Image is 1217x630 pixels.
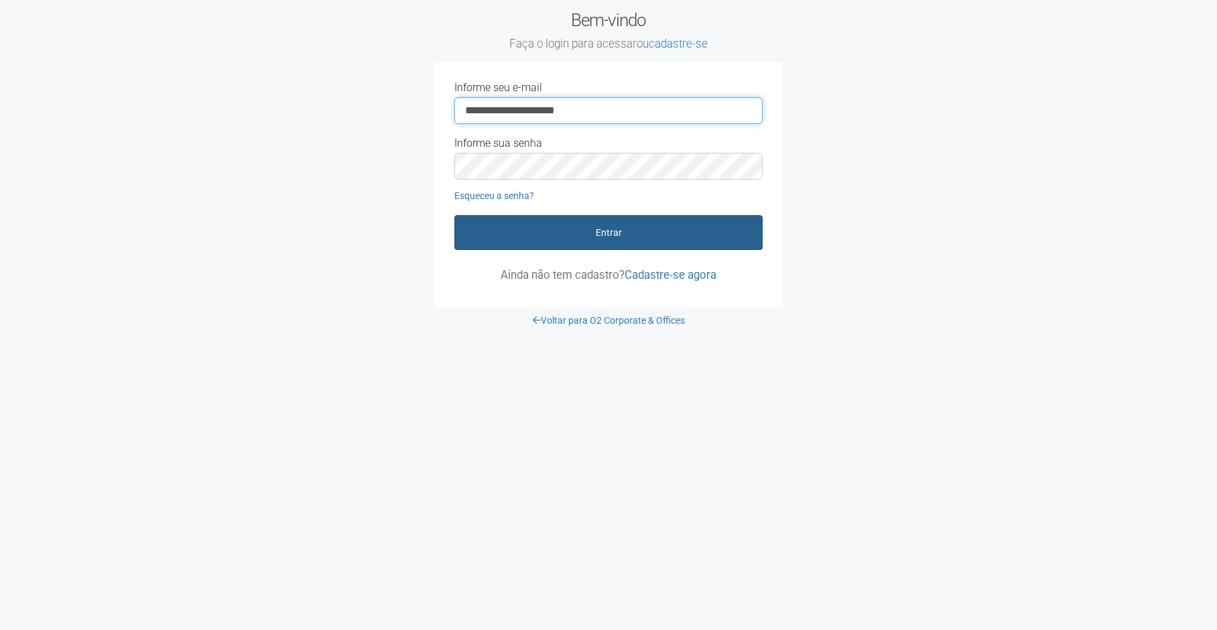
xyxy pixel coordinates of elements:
label: Informe seu e-mail [454,82,542,94]
a: cadastre-se [649,37,708,50]
button: Entrar [454,215,763,250]
span: ou [637,37,708,50]
small: Faça o login para acessar [434,37,783,52]
a: Voltar para O2 Corporate & Offices [533,315,685,326]
a: Esqueceu a senha? [454,190,534,201]
h2: Bem-vindo [434,10,783,52]
label: Informe sua senha [454,137,542,149]
p: Ainda não tem cadastro? [454,269,763,281]
a: Cadastre-se agora [625,268,716,281]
